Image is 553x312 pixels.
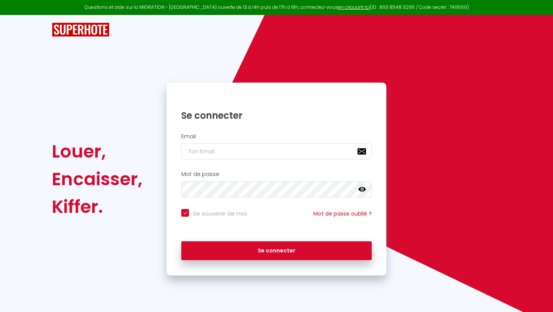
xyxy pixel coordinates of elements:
div: Encaisser, [52,165,142,193]
input: Ton Email [181,143,372,159]
div: Kiffer. [52,193,142,221]
div: Louer, [52,138,142,165]
a: Mot de passe oublié ? [313,210,372,217]
img: SuperHote logo [52,23,109,37]
h2: Mot de passe [181,171,372,178]
h2: Email [181,133,372,140]
button: Se connecter [181,241,372,261]
a: en cliquant ici [338,4,370,10]
h1: Se connecter [181,110,372,121]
